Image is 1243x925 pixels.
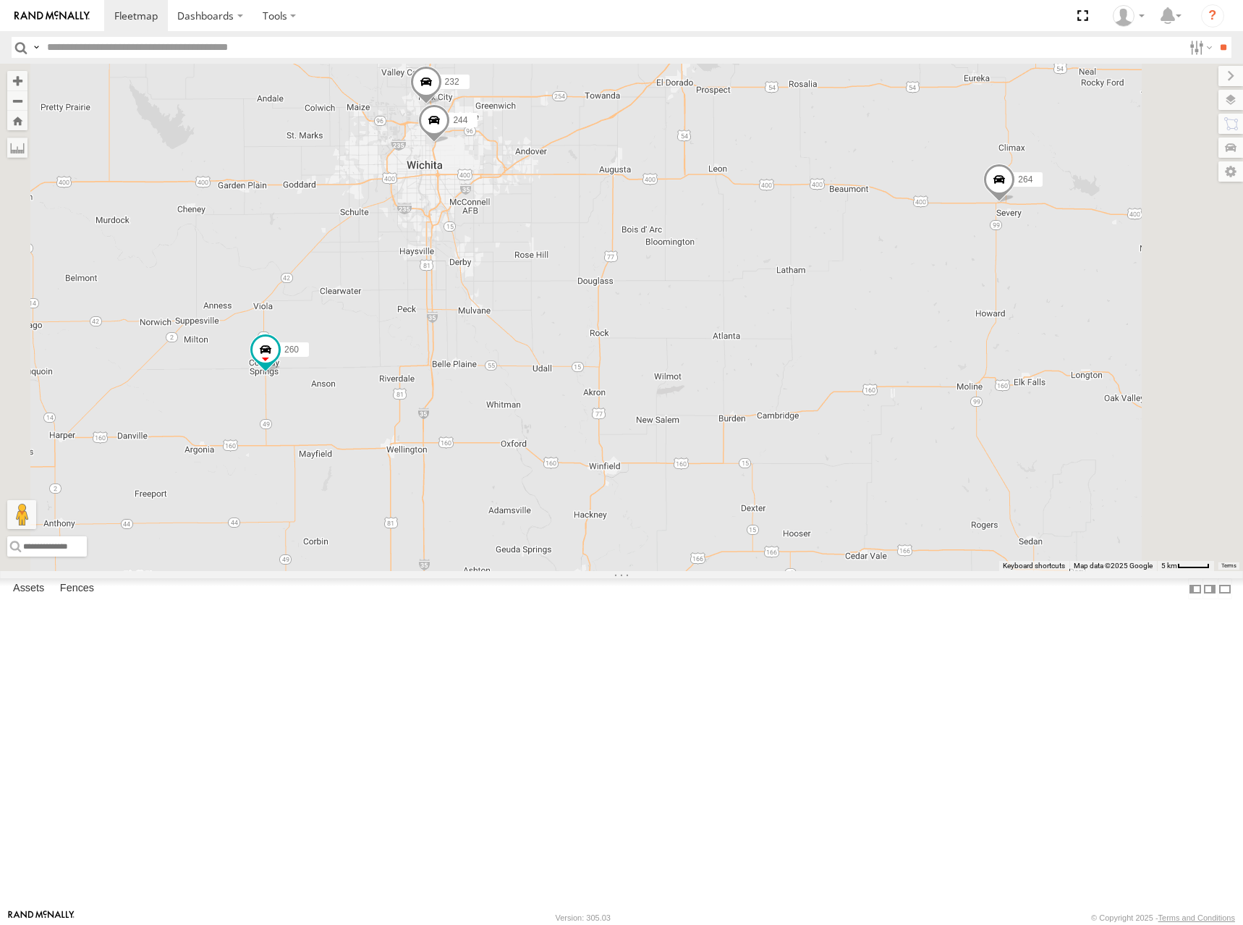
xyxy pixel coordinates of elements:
label: Dock Summary Table to the Right [1202,578,1217,599]
button: Keyboard shortcuts [1003,561,1065,571]
div: © Copyright 2025 - [1091,913,1235,922]
a: Terms and Conditions [1158,913,1235,922]
button: Map Scale: 5 km per 41 pixels [1157,561,1214,571]
label: Assets [6,579,51,599]
button: Zoom out [7,90,27,111]
label: Hide Summary Table [1218,578,1232,599]
button: Drag Pegman onto the map to open Street View [7,500,36,529]
label: Fences [53,579,101,599]
button: Zoom Home [7,111,27,130]
div: Version: 305.03 [556,913,611,922]
button: Zoom in [7,71,27,90]
span: 244 [453,115,467,125]
div: Shane Miller [1108,5,1150,27]
span: 5 km [1161,562,1177,570]
span: 232 [445,77,459,87]
label: Measure [7,138,27,158]
a: Visit our Website [8,911,75,925]
span: Map data ©2025 Google [1074,562,1153,570]
img: rand-logo.svg [14,11,90,21]
label: Search Filter Options [1184,37,1215,58]
span: 260 [284,345,299,355]
label: Dock Summary Table to the Left [1188,578,1202,599]
label: Map Settings [1218,161,1243,182]
label: Search Query [30,37,42,58]
span: 264 [1018,174,1032,185]
a: Terms [1221,562,1236,568]
i: ? [1201,4,1224,28]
